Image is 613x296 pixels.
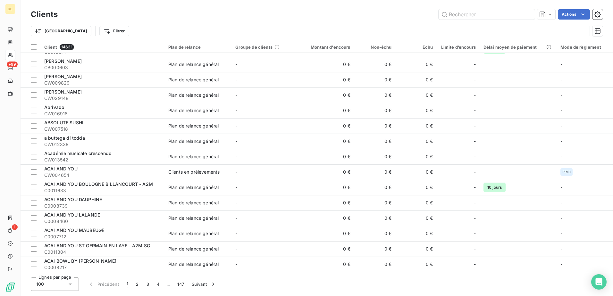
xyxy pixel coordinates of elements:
span: C0008739 [44,203,161,209]
span: - [235,92,237,98]
button: 147 [173,277,188,291]
div: Plan de relance général [168,184,219,191]
span: - [474,215,476,221]
span: C0011633 [44,187,161,194]
h3: Clients [31,9,58,20]
span: [PERSON_NAME] [44,74,82,79]
span: a buttega di todda [44,135,85,141]
span: - [235,77,237,82]
span: - [474,153,476,160]
span: - [560,108,562,113]
button: Précédent [84,277,123,291]
div: Open Intercom Messenger [591,274,607,290]
span: - [474,169,476,175]
div: Plan de relance général [168,107,219,114]
span: - [560,246,562,251]
span: - [235,231,237,236]
button: 1 [123,277,132,291]
span: C0011304 [44,249,161,255]
div: Plan de relance général [168,153,219,160]
span: - [560,200,562,205]
span: - [560,123,562,128]
span: 10 jours [483,183,506,192]
span: - [560,231,562,236]
span: CW029148 [44,95,161,102]
img: Logo LeanPay [5,282,15,292]
span: - [560,62,562,67]
td: 0 € [396,103,437,118]
div: Plan de relance [168,45,228,50]
button: [GEOGRAPHIC_DATA] [31,26,91,36]
td: 0 € [299,149,354,164]
span: - [474,92,476,98]
span: - [474,184,476,191]
span: ACAI AND YOU BOULOGNE BILLANCOURT - A2M [44,181,153,187]
div: DE [5,4,15,14]
td: 0 € [354,72,396,87]
span: - [235,215,237,221]
span: PR10 [562,170,571,174]
span: - [560,92,562,98]
td: 0 € [396,149,437,164]
td: 0 € [354,226,396,241]
td: 0 € [396,241,437,257]
td: 0 € [396,57,437,72]
span: - [474,123,476,129]
span: ACAI AND YOU MAUBEUGE [44,227,104,233]
td: 0 € [354,180,396,195]
span: - [235,123,237,128]
span: - [560,77,562,82]
span: - [560,154,562,159]
span: - [474,61,476,68]
input: Rechercher [439,9,535,20]
span: C0007712 [44,234,161,240]
td: 0 € [299,72,354,87]
span: 1 [127,281,128,287]
div: Mode de règlement [560,45,609,50]
td: 0 € [299,87,354,103]
td: 0 € [299,118,354,134]
span: … [163,279,173,289]
span: - [235,200,237,205]
div: Non-échu [358,45,392,50]
span: C0008217 [44,264,161,271]
span: Abrivado [44,104,64,110]
span: C0008460 [44,218,161,225]
span: ACAI AND YOU ST GERMAIN EN LAYE - A2M SG [44,243,150,248]
span: CW016918 [44,111,161,117]
td: 0 € [299,180,354,195]
td: 0 € [396,72,437,87]
td: 0 € [396,180,437,195]
span: - [235,246,237,251]
span: 1 [12,224,18,230]
div: Échu [399,45,433,50]
span: ACAI AND YOU LALANDE [44,212,100,218]
div: Clients en prélèvements [168,169,220,175]
div: Plan de relance général [168,123,219,129]
div: Délai moyen de paiement [483,45,553,50]
span: - [474,107,476,114]
td: 0 € [354,103,396,118]
button: Actions [558,9,590,20]
td: 0 € [299,57,354,72]
td: 0 € [354,57,396,72]
td: 0 € [299,164,354,180]
div: Plan de relance général [168,92,219,98]
td: 0 € [396,134,437,149]
span: 14631 [60,44,74,50]
button: 2 [132,277,142,291]
div: Plan de relance général [168,215,219,221]
td: 0 € [354,164,396,180]
span: CW013542 [44,157,161,163]
span: - [474,138,476,144]
td: 0 € [299,226,354,241]
td: 0 € [396,118,437,134]
div: Plan de relance général [168,200,219,206]
span: Académie musicale crescendo [44,151,111,156]
td: 0 € [299,103,354,118]
td: 0 € [299,210,354,226]
span: - [474,246,476,252]
td: 0 € [396,87,437,103]
span: [PERSON_NAME] [44,58,82,64]
span: CW012338 [44,141,161,148]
